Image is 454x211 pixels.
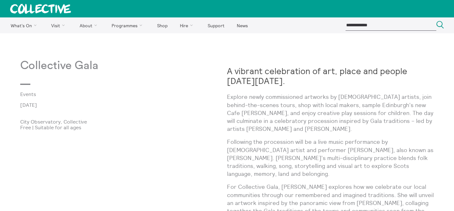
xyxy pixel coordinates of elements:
[20,102,227,108] p: [DATE]
[46,17,73,33] a: Visit
[5,17,45,33] a: What's On
[231,17,253,33] a: News
[227,66,407,86] strong: A vibrant celebration of art, place and people [DATE][DATE].
[20,119,227,125] p: City Observatory, Collective
[227,138,434,178] p: Following the procession will be a live music performance by [DEMOGRAPHIC_DATA] artist and perfor...
[74,17,105,33] a: About
[20,91,217,97] a: Events
[106,17,150,33] a: Programmes
[151,17,173,33] a: Shop
[20,59,227,72] p: Collective Gala
[202,17,230,33] a: Support
[175,17,201,33] a: Hire
[227,93,434,133] p: Explore newly commissioned artworks by [DEMOGRAPHIC_DATA] artists, join behind-the-scenes tours, ...
[20,125,227,130] p: Free | Suitable for all ages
